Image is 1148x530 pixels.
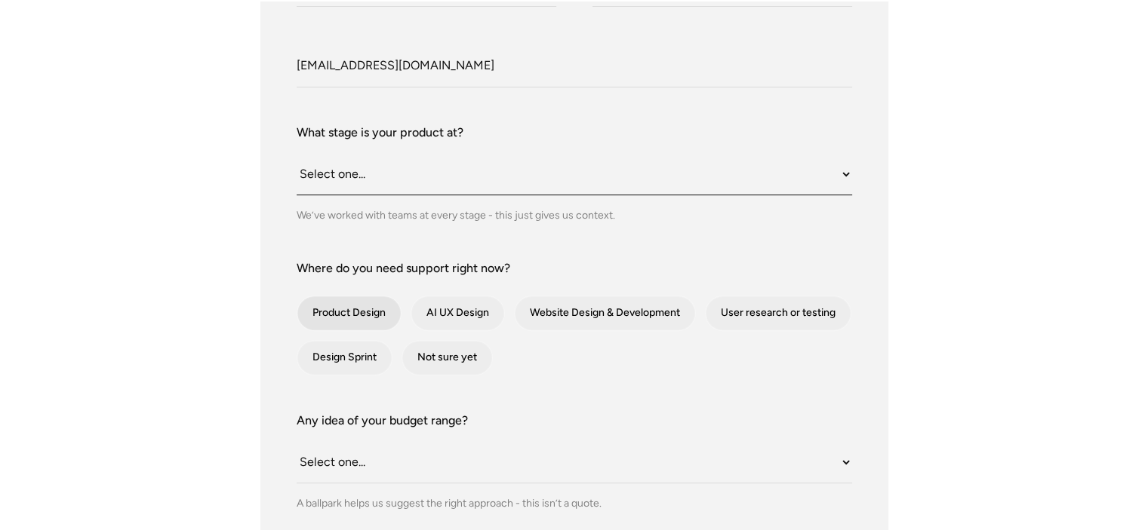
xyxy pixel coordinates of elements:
input: Work Email [297,46,852,87]
div: We’ve worked with teams at every stage - this just gives us context. [297,207,852,223]
label: Any idea of your budget range? [297,412,852,430]
label: Where do you need support right now? [297,259,852,277]
label: What stage is your product at? [297,124,852,142]
div: A ballpark helps us suggest the right approach - this isn’t a quote. [297,495,852,511]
